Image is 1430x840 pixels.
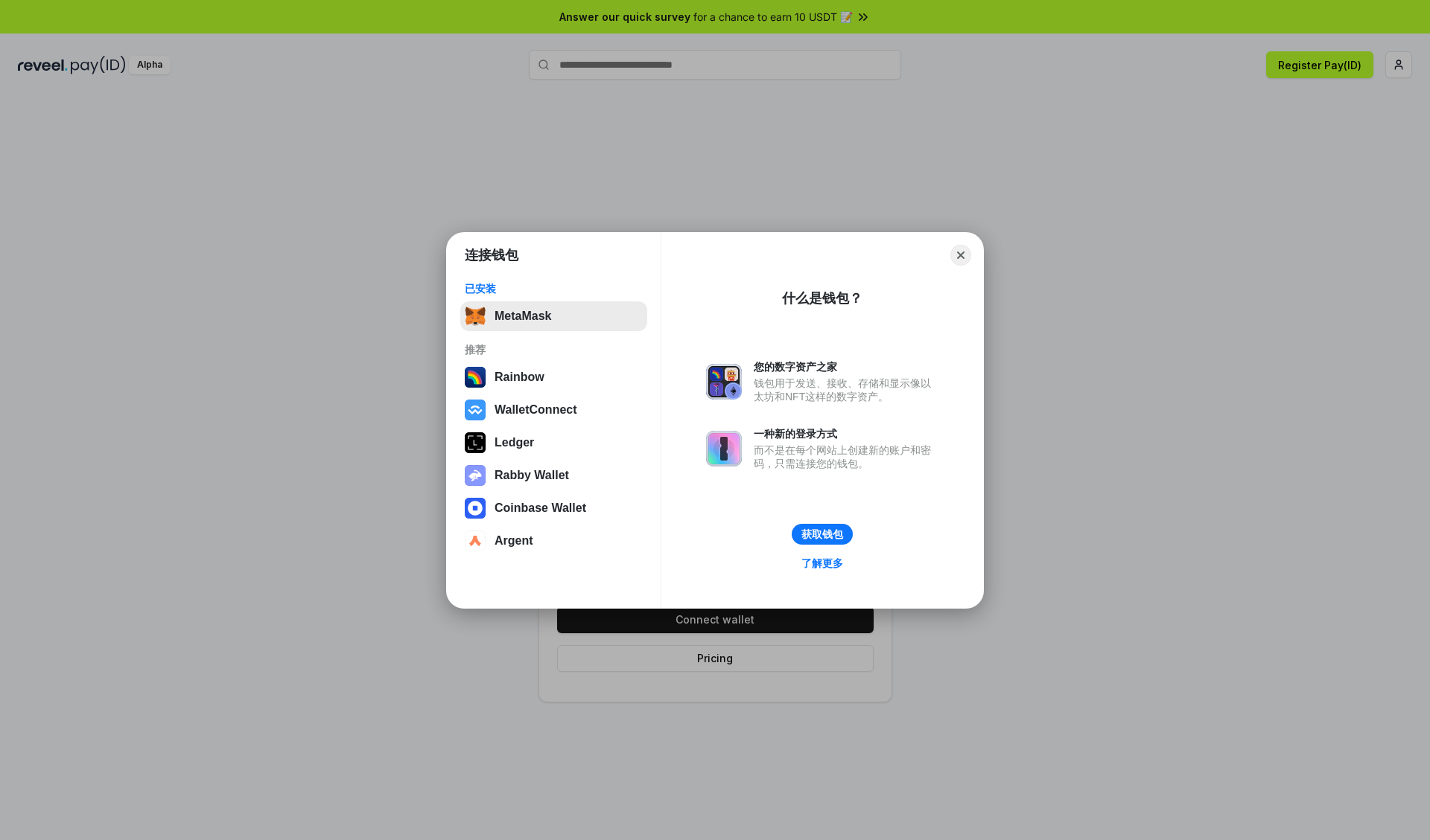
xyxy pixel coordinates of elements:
[460,526,647,556] button: Argent
[465,432,486,453] img: svg+xml,%3Csvg%20xmlns%3D%22http%3A%2F%2Fwww.w3.org%2F2000%2Fsvg%22%20width%3D%2228%22%20height%3...
[782,289,862,307] div: 什么是钱包？
[495,501,586,515] div: Coinbase Wallet
[460,461,647,490] button: Rabby Wallet
[465,498,486,519] img: svg+xml,%3Csvg%20width%3D%2228%22%20height%3D%2228%22%20viewBox%3D%220%200%2028%2028%22%20fill%3D...
[801,557,843,570] div: 了解更多
[465,400,486,420] img: svg+xml,%3Csvg%20width%3D%2228%22%20height%3D%2228%22%20viewBox%3D%220%200%2028%2028%22%20fill%3D...
[950,245,971,266] button: Close
[460,362,647,392] button: Rainbow
[495,436,534,449] div: Ledger
[792,554,852,573] a: 了解更多
[460,301,647,331] button: MetaMask
[801,528,843,541] div: 获取钱包
[495,469,569,482] div: Rabby Wallet
[460,493,647,523] button: Coinbase Wallet
[460,395,647,425] button: WalletConnect
[495,403,577,417] div: WalletConnect
[706,431,742,467] img: svg+xml,%3Csvg%20xmlns%3D%22http%3A%2F%2Fwww.w3.org%2F2000%2Fsvg%22%20fill%3D%22none%22%20viewBox...
[465,367,486,388] img: svg+xml,%3Csvg%20width%3D%22120%22%20height%3D%22120%22%20viewBox%3D%220%200%20120%20120%22%20fil...
[754,360,938,373] div: 您的数字资产之家
[495,310,551,323] div: MetaMask
[754,376,938,403] div: 钱包用于发送、接收、存储和显示像以太坊和NFT这样的数字资产。
[792,524,853,545] button: 获取钱包
[754,443,938,470] div: 而不是在每个网站上创建新的账户和密码，只需连接您的钱包。
[465,465,486,486] img: svg+xml,%3Csvg%20xmlns%3D%22http%3A%2F%2Fwww.w3.org%2F2000%2Fsvg%22%20fill%3D%22none%22%20viewBox...
[706,364,742,400] img: svg+xml,%3Csvg%20xmlns%3D%22http%3A%2F%2Fwww.w3.org%2F2000%2Fsvg%22%20fill%3D%22none%22%20viewBox...
[465,306,486,327] img: svg+xml,%3Csvg%20fill%3D%22none%22%20height%3D%2233%22%20viewBox%3D%220%200%2035%2033%22%20width%...
[465,530,486,551] img: svg+xml,%3Csvg%20width%3D%2228%22%20height%3D%2228%22%20viewBox%3D%220%200%2028%2028%22%20fill%3D...
[495,371,544,384] div: Rainbow
[465,343,643,356] div: 推荐
[465,246,518,264] h1: 连接钱包
[495,534,533,548] div: Argent
[465,282,643,295] div: 已安装
[460,428,647,458] button: Ledger
[754,427,938,440] div: 一种新的登录方式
